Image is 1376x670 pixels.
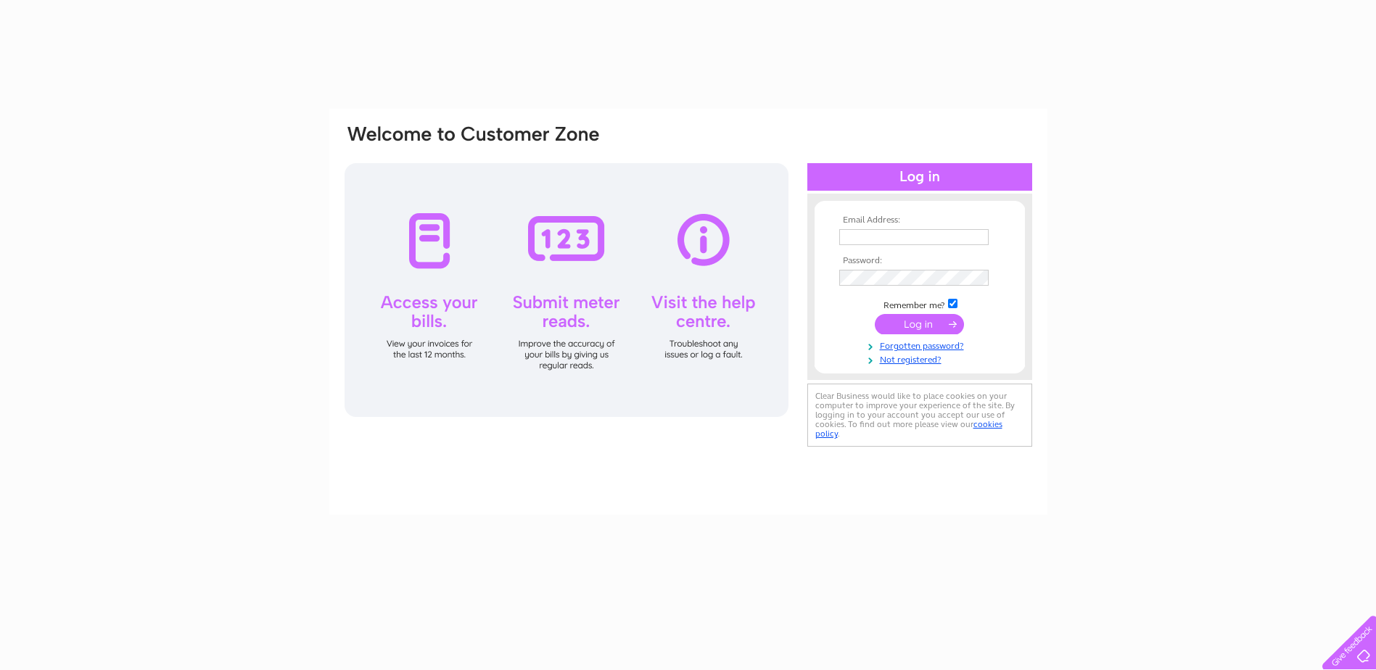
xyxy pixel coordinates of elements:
[875,314,964,334] input: Submit
[815,419,1002,439] a: cookies policy
[836,215,1004,226] th: Email Address:
[839,352,1004,365] a: Not registered?
[836,297,1004,311] td: Remember me?
[807,384,1032,447] div: Clear Business would like to place cookies on your computer to improve your experience of the sit...
[839,338,1004,352] a: Forgotten password?
[836,256,1004,266] th: Password:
